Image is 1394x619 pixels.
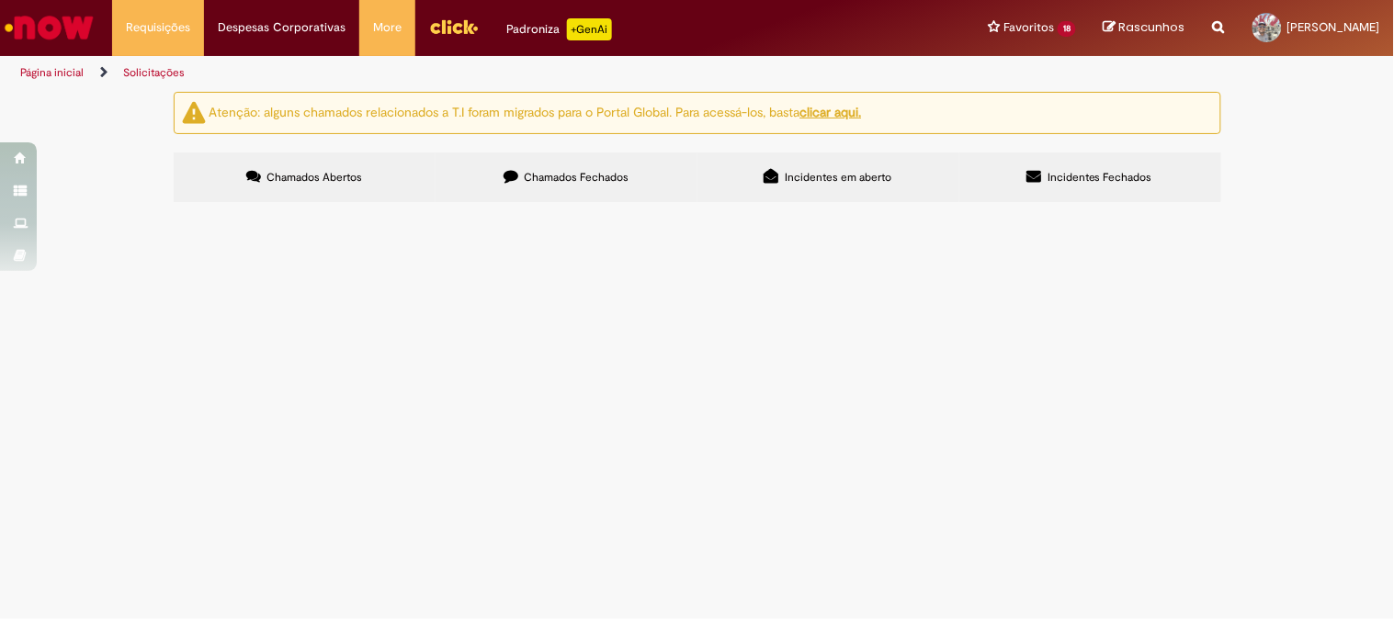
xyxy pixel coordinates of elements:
[506,18,612,40] div: Padroniza
[14,56,915,90] ul: Trilhas de página
[1104,19,1185,37] a: Rascunhos
[373,18,402,37] span: More
[266,170,362,185] span: Chamados Abertos
[1048,170,1152,185] span: Incidentes Fechados
[2,9,96,46] img: ServiceNow
[218,18,346,37] span: Despesas Corporativas
[429,13,479,40] img: click_logo_yellow_360x200.png
[123,65,185,80] a: Solicitações
[524,170,629,185] span: Chamados Fechados
[20,65,84,80] a: Página inicial
[567,18,612,40] p: +GenAi
[800,104,862,120] a: clicar aqui.
[126,18,190,37] span: Requisições
[210,104,862,120] ng-bind-html: Atenção: alguns chamados relacionados a T.I foram migrados para o Portal Global. Para acessá-los,...
[785,170,891,185] span: Incidentes em aberto
[1003,18,1054,37] span: Favoritos
[1119,18,1185,36] span: Rascunhos
[1058,21,1076,37] span: 18
[1287,19,1380,35] span: [PERSON_NAME]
